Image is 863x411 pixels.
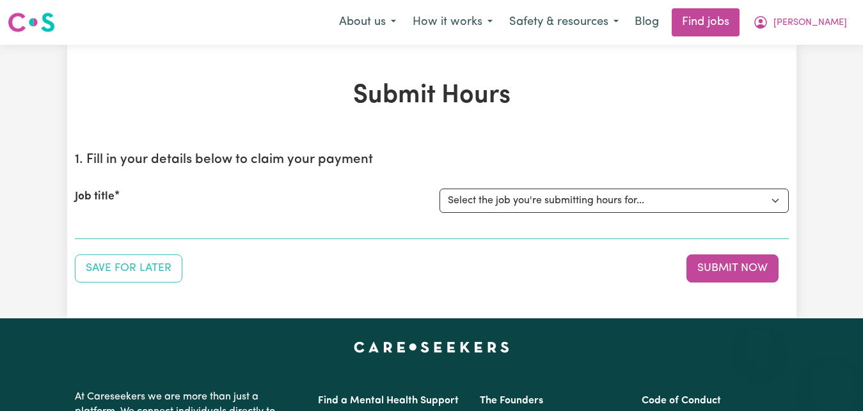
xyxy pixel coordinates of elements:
h1: Submit Hours [75,81,789,111]
a: Code of Conduct [642,396,721,406]
a: Blog [627,8,667,36]
button: About us [331,9,404,36]
a: The Founders [480,396,543,406]
a: Careseekers logo [8,8,55,37]
iframe: Close message [747,329,772,355]
span: [PERSON_NAME] [773,16,847,30]
button: Save your job report [75,254,182,283]
img: Careseekers logo [8,11,55,34]
button: How it works [404,9,501,36]
button: Submit your job report [686,254,779,283]
a: Careseekers home page [354,341,509,352]
label: Job title [75,189,115,205]
a: Find jobs [672,8,740,36]
button: My Account [745,9,855,36]
button: Safety & resources [501,9,627,36]
h2: 1. Fill in your details below to claim your payment [75,152,789,168]
iframe: Button to launch messaging window [812,360,853,401]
